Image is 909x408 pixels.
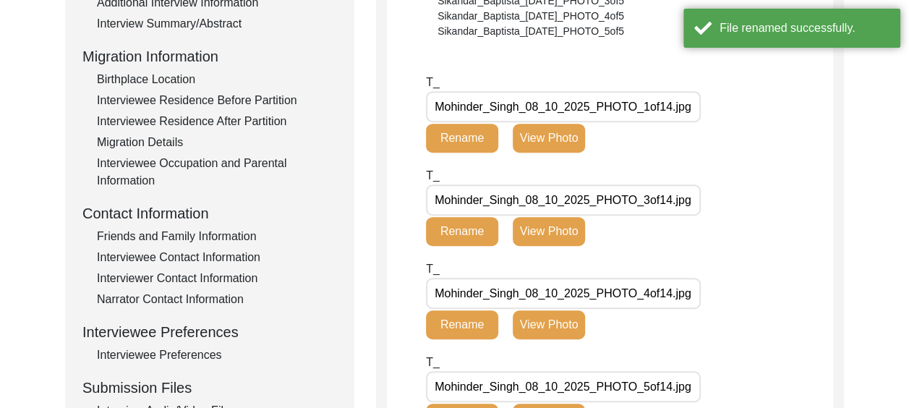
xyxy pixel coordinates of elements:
div: Friends and Family Information [97,228,337,245]
div: Narrator Contact Information [97,291,337,308]
div: Submission Files [82,377,337,399]
button: View Photo [513,124,585,153]
div: Contact Information [82,203,337,224]
button: Rename [426,310,498,339]
button: View Photo [513,310,585,339]
span: T_ [426,169,440,182]
div: Migration Information [82,46,337,67]
div: Interviewee Preferences [97,347,337,364]
div: Migration Details [97,134,337,151]
div: Interviewee Contact Information [97,249,337,266]
span: T_ [426,263,440,275]
div: Interviewee Residence After Partition [97,113,337,130]
div: Interview Summary/Abstract [97,15,337,33]
div: Interviewee Occupation and Parental Information [97,155,337,190]
div: Interviewee Residence Before Partition [97,92,337,109]
div: Interviewer Contact Information [97,270,337,287]
span: T_ [426,356,440,368]
div: Birthplace Location [97,71,337,88]
button: Rename [426,124,498,153]
div: File renamed successfully. [720,20,889,37]
span: T_ [426,76,440,88]
button: Rename [426,217,498,246]
div: Interviewee Preferences [82,321,337,343]
button: View Photo [513,217,585,246]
